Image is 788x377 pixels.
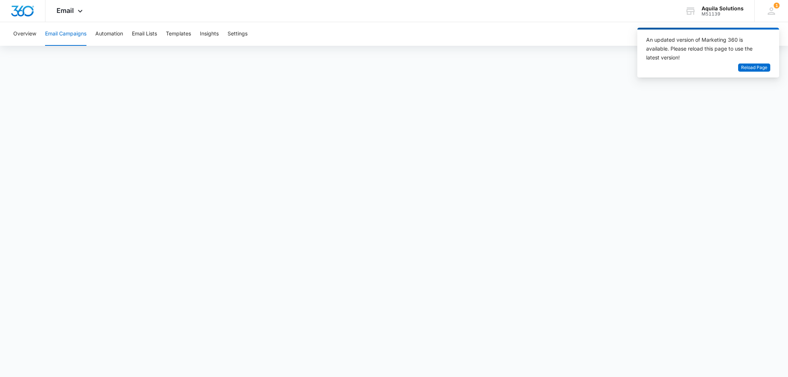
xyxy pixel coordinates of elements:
button: Insights [200,22,219,46]
button: Email Lists [132,22,157,46]
span: Email [57,7,74,14]
span: 1 [774,3,780,8]
button: Templates [166,22,191,46]
button: Overview [13,22,36,46]
button: Automation [95,22,123,46]
div: An updated version of Marketing 360 is available. Please reload this page to use the latest version! [646,35,761,62]
button: Settings [228,22,248,46]
button: Email Campaigns [45,22,86,46]
div: notifications count [774,3,780,8]
span: Reload Page [741,64,767,71]
button: Reload Page [738,64,770,72]
div: account name [702,6,744,11]
div: account id [702,11,744,17]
